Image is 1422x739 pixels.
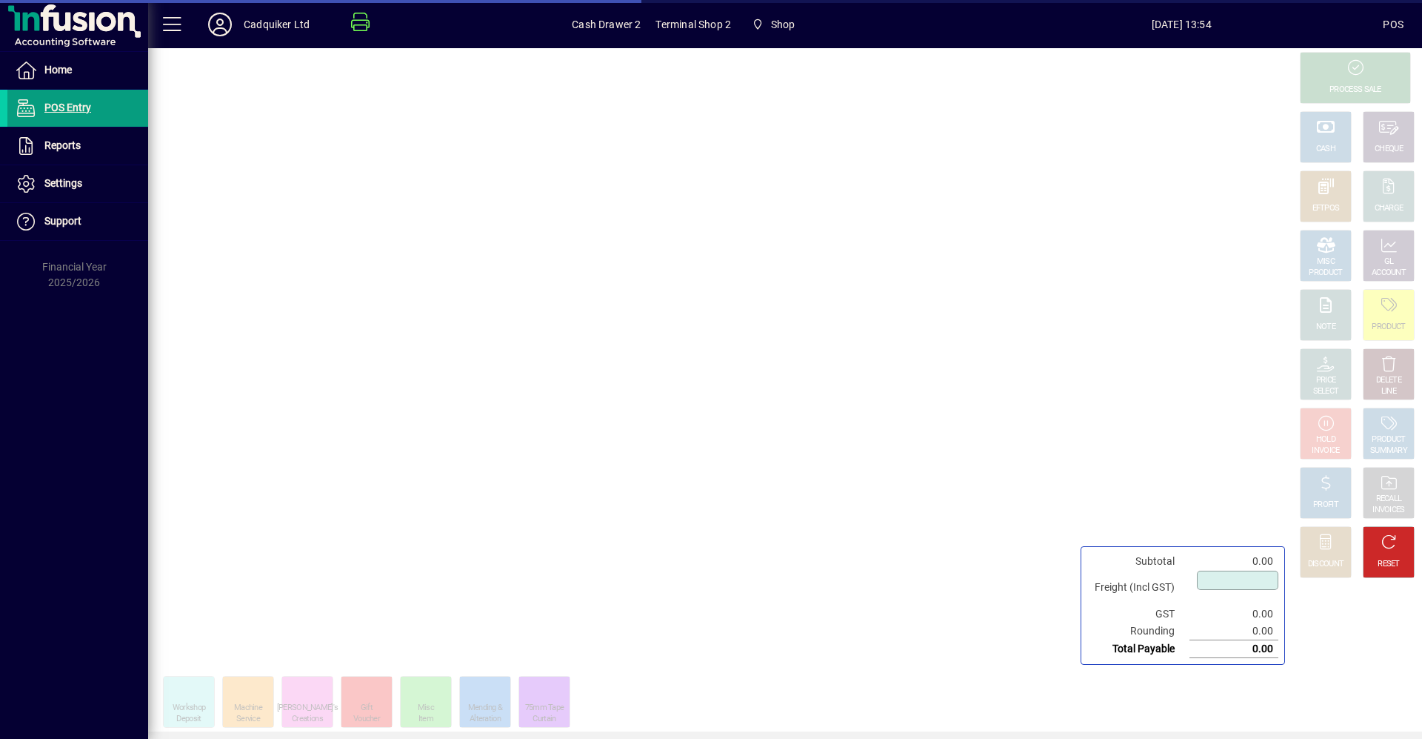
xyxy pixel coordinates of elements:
div: PROCESS SALE [1329,84,1381,96]
span: Shop [746,11,801,38]
div: INVOICE [1312,445,1339,457]
td: 0.00 [1189,640,1278,658]
div: Item [418,714,433,725]
div: PRODUCT [1372,434,1405,445]
div: Gift [361,703,373,714]
button: Profile [196,11,244,38]
div: LINE [1381,386,1396,397]
div: MISC [1317,256,1335,268]
td: GST [1087,606,1189,623]
div: Misc [418,703,434,714]
span: Settings [44,177,82,189]
td: 0.00 [1189,606,1278,623]
div: PRODUCT [1309,268,1342,279]
div: Cadquiker Ltd [244,13,310,36]
div: EFTPOS [1312,203,1340,214]
td: Rounding [1087,623,1189,640]
a: Support [7,203,148,240]
td: Subtotal [1087,553,1189,570]
td: Total Payable [1087,640,1189,658]
div: PROFIT [1313,500,1338,511]
div: Machine [234,703,262,714]
div: RESET [1378,559,1400,570]
td: 0.00 [1189,623,1278,640]
span: Shop [771,13,795,36]
div: Workshop [173,703,205,714]
div: Alteration [470,714,501,725]
div: SUMMARY [1370,445,1407,457]
div: POS [1383,13,1403,36]
a: Reports [7,127,148,165]
div: HOLD [1316,434,1335,445]
div: Deposit [176,714,201,725]
div: NOTE [1316,322,1335,333]
div: Mending & [468,703,503,714]
div: Voucher [353,714,380,725]
div: [PERSON_NAME]'s [277,703,338,714]
div: Curtain [533,714,555,725]
div: CHARGE [1375,203,1403,214]
div: INVOICES [1372,505,1404,516]
div: CASH [1316,144,1335,155]
span: Home [44,64,72,76]
span: Cash Drawer 2 [572,13,641,36]
div: SELECT [1313,386,1339,397]
div: Service [236,714,260,725]
a: Home [7,52,148,89]
div: DELETE [1376,375,1401,386]
span: POS Entry [44,102,91,113]
div: PRODUCT [1372,322,1405,333]
div: ACCOUNT [1372,268,1406,279]
div: DISCOUNT [1308,559,1343,570]
div: Creations [292,714,323,725]
a: Settings [7,165,148,202]
div: PRICE [1316,375,1336,386]
span: Reports [44,139,81,151]
span: Support [44,215,81,227]
div: RECALL [1376,494,1402,505]
span: [DATE] 13:54 [980,13,1383,36]
div: 75mm Tape [525,703,564,714]
td: 0.00 [1189,553,1278,570]
span: Terminal Shop 2 [655,13,731,36]
div: GL [1384,256,1394,268]
td: Freight (Incl GST) [1087,570,1189,606]
div: CHEQUE [1375,144,1403,155]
